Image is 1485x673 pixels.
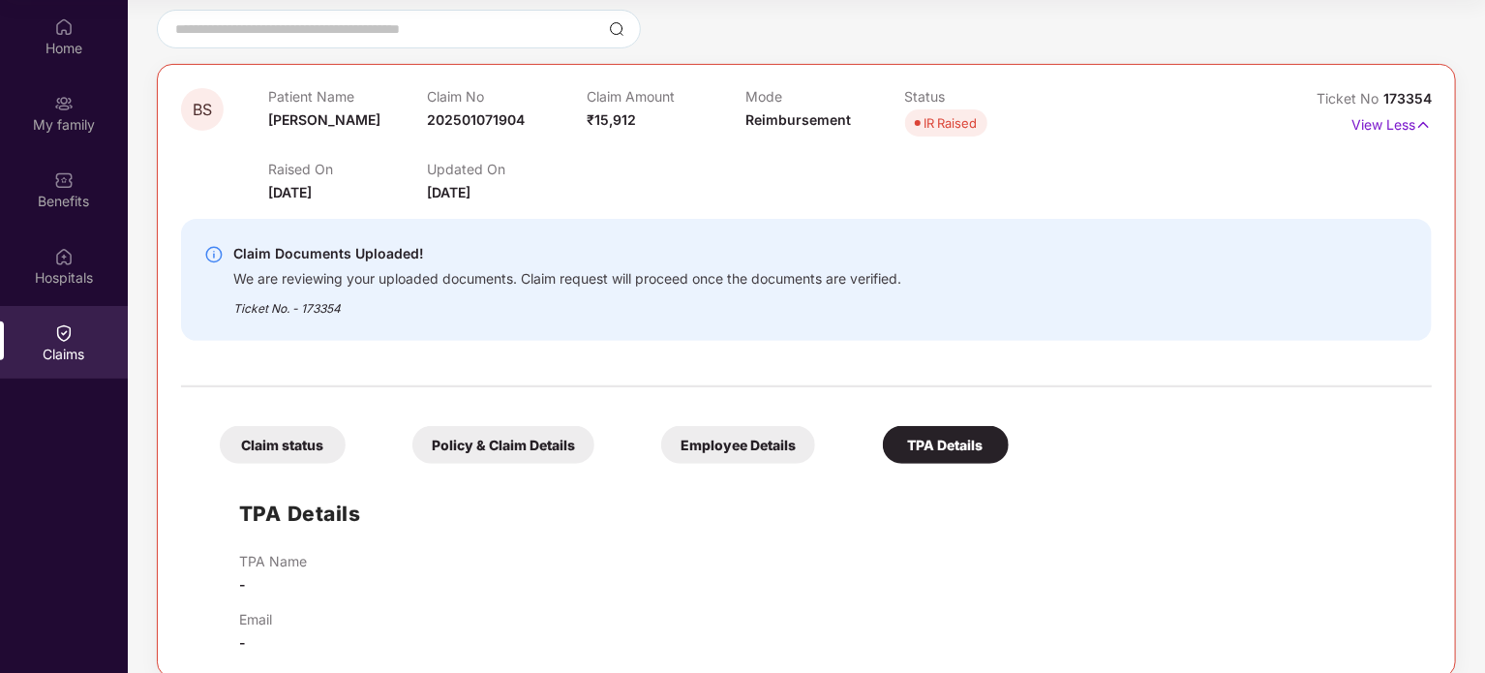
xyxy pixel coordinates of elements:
img: svg+xml;base64,PHN2ZyBpZD0iQ2xhaW0iIHhtbG5zPSJodHRwOi8vd3d3LnczLm9yZy8yMDAwL3N2ZyIgd2lkdGg9IjIwIi... [54,323,74,343]
span: ₹15,912 [587,111,636,128]
span: [DATE] [268,184,312,200]
p: View Less [1351,109,1432,136]
div: Claim Documents Uploaded! [233,242,901,265]
p: Claim No [427,88,586,105]
p: Updated On [427,161,586,177]
div: TPA Details [883,426,1009,464]
img: svg+xml;base64,PHN2ZyBpZD0iSG9zcGl0YWxzIiB4bWxucz0iaHR0cDovL3d3dy53My5vcmcvMjAwMC9zdmciIHdpZHRoPS... [54,247,74,266]
p: Patient Name [268,88,427,105]
div: Policy & Claim Details [412,426,594,464]
span: [PERSON_NAME] [268,111,380,128]
span: [DATE] [427,184,470,200]
div: Employee Details [661,426,815,464]
img: svg+xml;base64,PHN2ZyBpZD0iQmVuZWZpdHMiIHhtbG5zPSJodHRwOi8vd3d3LnczLm9yZy8yMDAwL3N2ZyIgd2lkdGg9Ij... [54,170,74,190]
span: 202501071904 [427,111,525,128]
img: svg+xml;base64,PHN2ZyB4bWxucz0iaHR0cDovL3d3dy53My5vcmcvMjAwMC9zdmciIHdpZHRoPSIxNyIgaGVpZ2h0PSIxNy... [1415,114,1432,136]
span: Ticket No [1317,90,1383,107]
img: svg+xml;base64,PHN2ZyB3aWR0aD0iMjAiIGhlaWdodD0iMjAiIHZpZXdCb3g9IjAgMCAyMCAyMCIgZmlsbD0ibm9uZSIgeG... [54,94,74,113]
p: Email [239,611,272,627]
div: Ticket No. - 173354 [233,288,901,318]
span: 173354 [1383,90,1432,107]
p: Status [905,88,1064,105]
p: TPA Name [239,553,307,569]
span: BS [193,102,212,118]
div: IR Raised [924,113,978,133]
img: svg+xml;base64,PHN2ZyBpZD0iSW5mby0yMHgyMCIgeG1sbnM9Imh0dHA6Ly93d3cudzMub3JnLzIwMDAvc3ZnIiB3aWR0aD... [204,245,224,264]
p: Raised On [268,161,427,177]
img: svg+xml;base64,PHN2ZyBpZD0iU2VhcmNoLTMyeDMyIiB4bWxucz0iaHR0cDovL3d3dy53My5vcmcvMjAwMC9zdmciIHdpZH... [609,21,624,37]
p: Mode [745,88,904,105]
img: svg+xml;base64,PHN2ZyBpZD0iSG9tZSIgeG1sbnM9Imh0dHA6Ly93d3cudzMub3JnLzIwMDAvc3ZnIiB3aWR0aD0iMjAiIG... [54,17,74,37]
span: - [239,634,246,651]
h1: TPA Details [239,498,361,530]
div: We are reviewing your uploaded documents. Claim request will proceed once the documents are verif... [233,265,901,288]
span: - [239,576,246,593]
div: Claim status [220,426,346,464]
span: Reimbursement [745,111,851,128]
p: Claim Amount [587,88,745,105]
